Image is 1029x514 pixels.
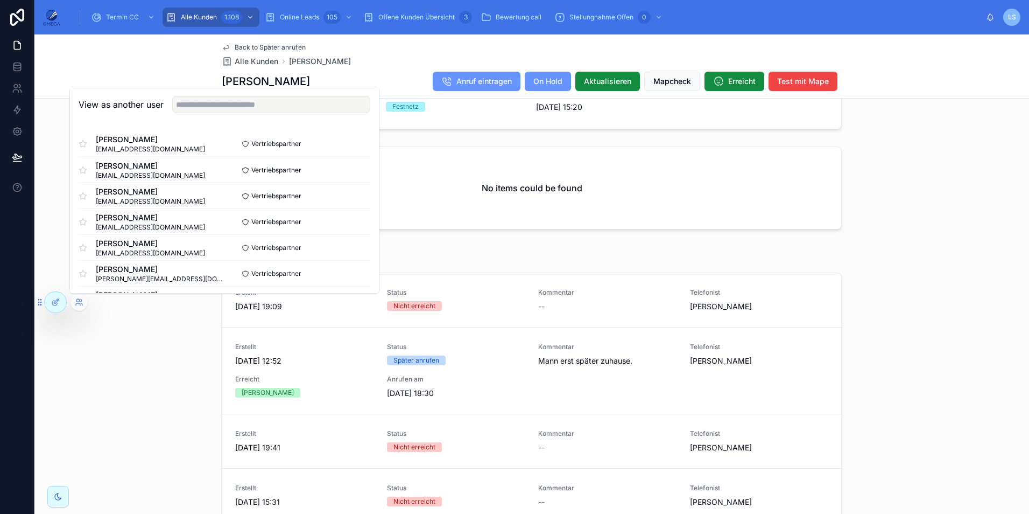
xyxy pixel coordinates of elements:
a: Stellungnahme Offen0 [551,8,668,27]
span: [PERSON_NAME] [690,497,752,508]
span: Telefonist [690,288,829,297]
span: Vertriebspartner [251,192,301,200]
a: Offene Kunden Übersicht3 [360,8,475,27]
button: Aktualisieren [575,72,640,91]
a: Termin CC [88,8,160,27]
span: Alle Kunden [235,56,278,67]
span: Stellungnahme Offen [569,13,633,22]
span: Status [387,429,526,438]
span: Telefonist [690,343,829,351]
span: [EMAIL_ADDRESS][DOMAIN_NAME] [96,223,205,232]
div: Später anrufen [393,356,439,365]
h2: No items could be found [482,182,582,195]
button: On Hold [525,72,571,91]
button: Erreicht [704,72,764,91]
span: [EMAIL_ADDRESS][DOMAIN_NAME] [96,249,205,258]
span: [PERSON_NAME] [96,161,205,171]
span: [DATE] 18:30 [387,388,526,399]
h1: [PERSON_NAME] [222,74,310,89]
span: [PERSON_NAME] [690,301,752,312]
span: [PERSON_NAME][EMAIL_ADDRESS][DOMAIN_NAME] [96,275,224,283]
span: Vertriebspartner [251,218,301,226]
div: 0 [638,11,651,24]
span: [DATE] 15:20 [536,102,678,113]
div: Nicht erreicht [393,497,435,506]
span: [EMAIL_ADDRESS][DOMAIN_NAME] [96,171,205,180]
span: [PERSON_NAME] [690,356,752,366]
a: Back to Später anrufen [222,43,306,52]
span: Telefonist [690,429,829,438]
span: Vertriebspartner [251,269,301,278]
span: [DATE] 19:09 [235,301,374,312]
span: Telefonist [690,484,829,492]
div: Festnetz [392,102,419,112]
img: App logo [43,9,60,26]
span: Erreicht [235,375,374,384]
span: Status [387,288,526,297]
span: Kommentar [538,288,677,297]
span: -- [538,442,545,453]
span: Mann erst später zuhause. [538,356,677,366]
span: -- [538,301,545,312]
div: [PERSON_NAME] [242,388,294,398]
span: [DATE] 12:52 [235,356,374,366]
span: Online Leads [280,13,319,22]
span: Erstellt [235,484,374,492]
span: Anruf eintragen [456,76,512,87]
a: Bewertung call [477,8,549,27]
span: [EMAIL_ADDRESS][DOMAIN_NAME] [96,197,205,206]
span: Kommentar [538,343,677,351]
span: Back to Später anrufen [235,43,306,52]
span: Erstellt [235,429,374,438]
h2: View as another user [79,98,164,111]
span: Vertriebspartner [251,244,301,252]
span: [PERSON_NAME] [96,290,205,301]
span: [PERSON_NAME] [96,134,205,145]
div: Nicht erreicht [393,442,435,452]
span: Erstellt [235,343,374,351]
div: 105 [323,11,341,24]
span: Aktualisieren [584,76,631,87]
span: Bewertung call [496,13,541,22]
button: Test mit Mape [769,72,837,91]
span: [DATE] 19:41 [235,442,374,453]
span: Status [387,484,526,492]
span: Termin CC [106,13,139,22]
span: [PERSON_NAME] [96,238,205,249]
button: Anruf eintragen [433,72,520,91]
span: [PERSON_NAME] [96,186,205,197]
div: 3 [459,11,472,24]
span: LS [1008,13,1016,22]
span: Vertriebspartner [251,166,301,175]
div: Nicht erreicht [393,301,435,311]
button: Mapcheck [644,72,700,91]
a: Alle Kunden [222,56,278,67]
span: [PERSON_NAME] [690,442,752,453]
span: [EMAIL_ADDRESS][DOMAIN_NAME] [96,145,205,154]
span: Status [387,343,526,351]
span: On Hold [533,76,562,87]
span: Anrufen am [387,375,526,384]
span: Kommentar [538,484,677,492]
div: 1.108 [221,11,242,24]
span: [DATE] 15:31 [235,497,374,508]
div: scrollable content [69,5,986,29]
span: Mapcheck [653,76,691,87]
a: Alle Kunden1.108 [163,8,259,27]
span: [PERSON_NAME] [96,264,224,275]
span: Test mit Mape [777,76,829,87]
span: Offene Kunden Übersicht [378,13,455,22]
a: [PERSON_NAME] [289,56,351,67]
span: -- [538,497,545,508]
a: Online Leads105 [262,8,358,27]
span: Kommentar [538,429,677,438]
span: Vertriebspartner [251,140,301,148]
span: [PERSON_NAME] [96,212,205,223]
span: Erreicht [728,76,756,87]
span: Alle Kunden [181,13,217,22]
